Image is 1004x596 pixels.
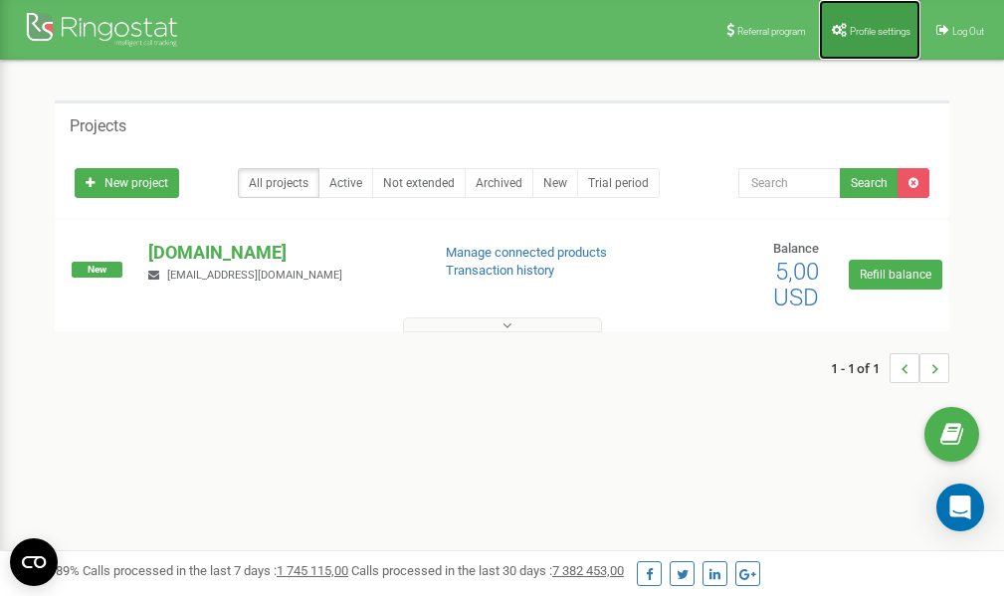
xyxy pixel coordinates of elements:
[148,240,413,266] p: [DOMAIN_NAME]
[465,168,533,198] a: Archived
[773,258,819,311] span: 5,00 USD
[552,563,624,578] u: 7 382 453,00
[532,168,578,198] a: New
[351,563,624,578] span: Calls processed in the last 30 days :
[72,262,122,278] span: New
[831,333,949,403] nav: ...
[318,168,373,198] a: Active
[773,241,819,256] span: Balance
[70,117,126,135] h5: Projects
[936,484,984,531] div: Open Intercom Messenger
[577,168,660,198] a: Trial period
[737,26,806,37] span: Referral program
[83,563,348,578] span: Calls processed in the last 7 days :
[446,245,607,260] a: Manage connected products
[277,563,348,578] u: 1 745 115,00
[167,269,342,282] span: [EMAIL_ADDRESS][DOMAIN_NAME]
[372,168,466,198] a: Not extended
[75,168,179,198] a: New project
[238,168,319,198] a: All projects
[952,26,984,37] span: Log Out
[738,168,841,198] input: Search
[10,538,58,586] button: Open CMP widget
[840,168,899,198] button: Search
[446,263,554,278] a: Transaction history
[831,353,890,383] span: 1 - 1 of 1
[849,260,942,290] a: Refill balance
[850,26,910,37] span: Profile settings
